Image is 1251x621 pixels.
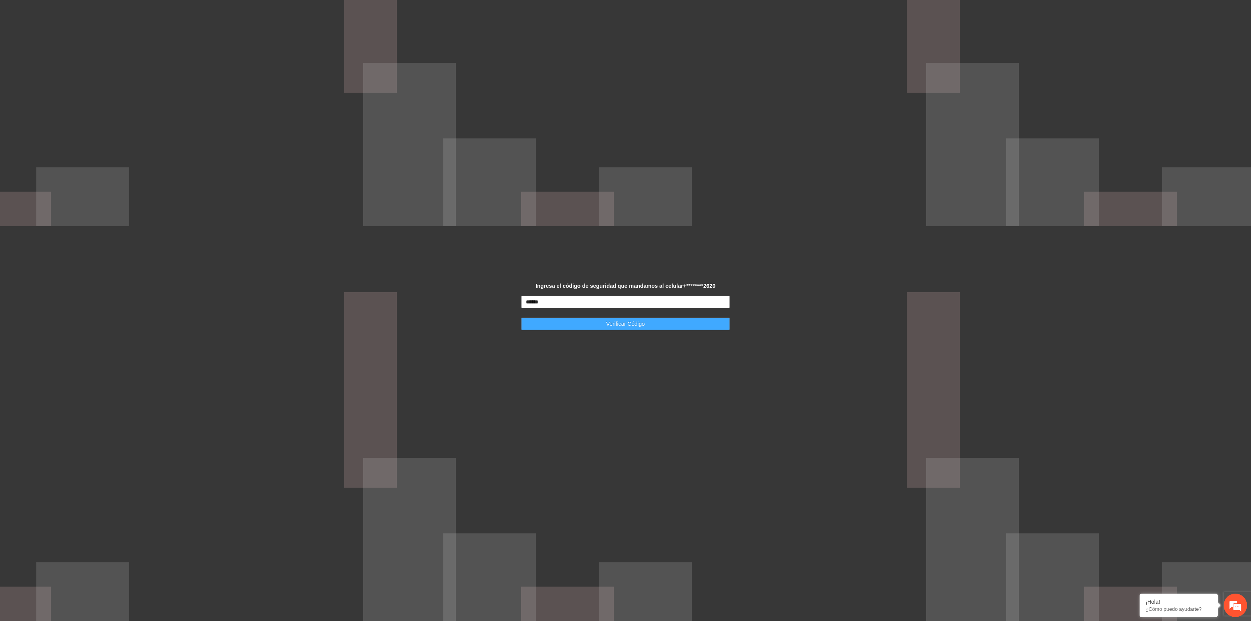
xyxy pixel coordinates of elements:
div: Minimizar ventana de chat en vivo [128,4,147,23]
p: ¿Cómo puedo ayudarte? [1145,606,1212,612]
div: ¡Hola! [1145,599,1212,605]
button: Verificar Código [521,318,729,330]
span: Verificar Código [606,319,645,328]
div: Chatee con nosotros ahora [41,40,131,50]
textarea: Escriba su mensaje y pulse “Intro” [4,214,149,241]
span: Estamos en línea. [45,104,108,183]
strong: Ingresa el código de seguridad que mandamos al celular +********2620 [536,283,715,289]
